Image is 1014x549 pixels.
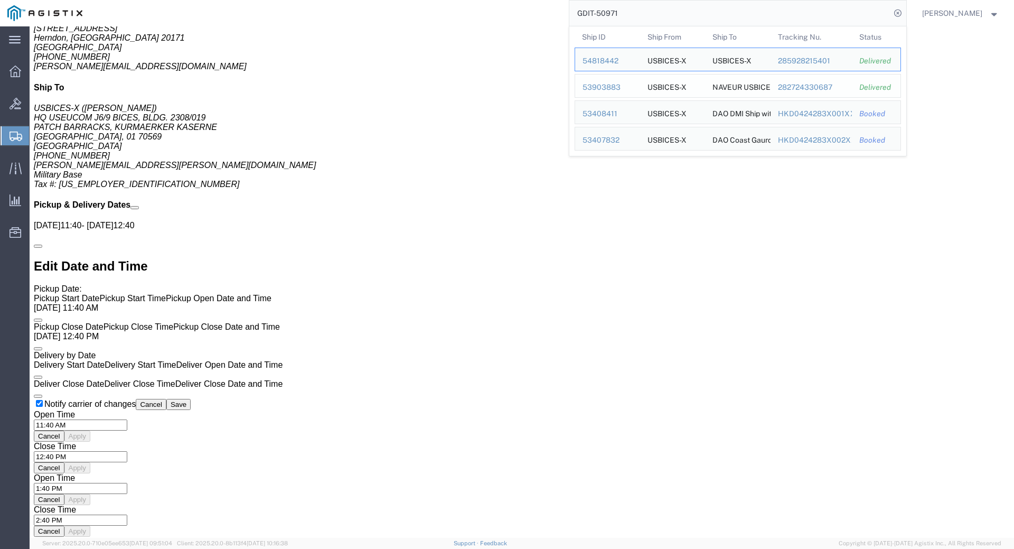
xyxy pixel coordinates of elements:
[129,540,172,546] span: [DATE] 09:51:04
[575,26,640,48] th: Ship ID
[777,55,844,67] div: 285928215401
[177,540,288,546] span: Client: 2025.20.0-8b113f4
[712,101,763,124] div: DAO DMI Ship with TEMPEST Gear REQ # 352
[575,26,906,156] table: Search Results
[583,108,633,119] div: 53408411
[569,1,890,26] input: Search for shipment number, reference number
[712,75,763,97] div: NAVEUR USBICES-X (EUCOM)
[777,135,844,146] div: HKD0424283X002XXX
[247,540,288,546] span: [DATE] 10:16:38
[859,108,893,119] div: Booked
[839,539,1001,548] span: Copyright © [DATE]-[DATE] Agistix Inc., All Rights Reserved
[922,7,982,19] span: Stuart Packer
[647,101,686,124] div: USBICES-X
[705,26,771,48] th: Ship To
[583,55,633,67] div: 54818442
[922,7,1000,20] button: [PERSON_NAME]
[583,135,633,146] div: 53407832
[42,540,172,546] span: Server: 2025.20.0-710e05ee653
[770,26,852,48] th: Tracking Nu.
[647,48,686,71] div: USBICES-X
[454,540,480,546] a: Support
[859,82,893,93] div: Delivered
[640,26,705,48] th: Ship From
[712,127,763,150] div: DAO Coast Gaurd Ship with TEMPEST Gear REQ # 351
[859,135,893,146] div: Booked
[583,82,633,93] div: 53903883
[777,108,844,119] div: HKD0424283X001XXX
[859,55,893,67] div: Delivered
[647,127,686,150] div: USBICES-X
[712,48,752,71] div: USBICES-X
[7,5,82,21] img: logo
[852,26,901,48] th: Status
[777,82,844,93] div: 282724330687
[480,540,507,546] a: Feedback
[647,75,686,97] div: USBICES-X
[30,26,1014,538] iframe: FS Legacy Container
